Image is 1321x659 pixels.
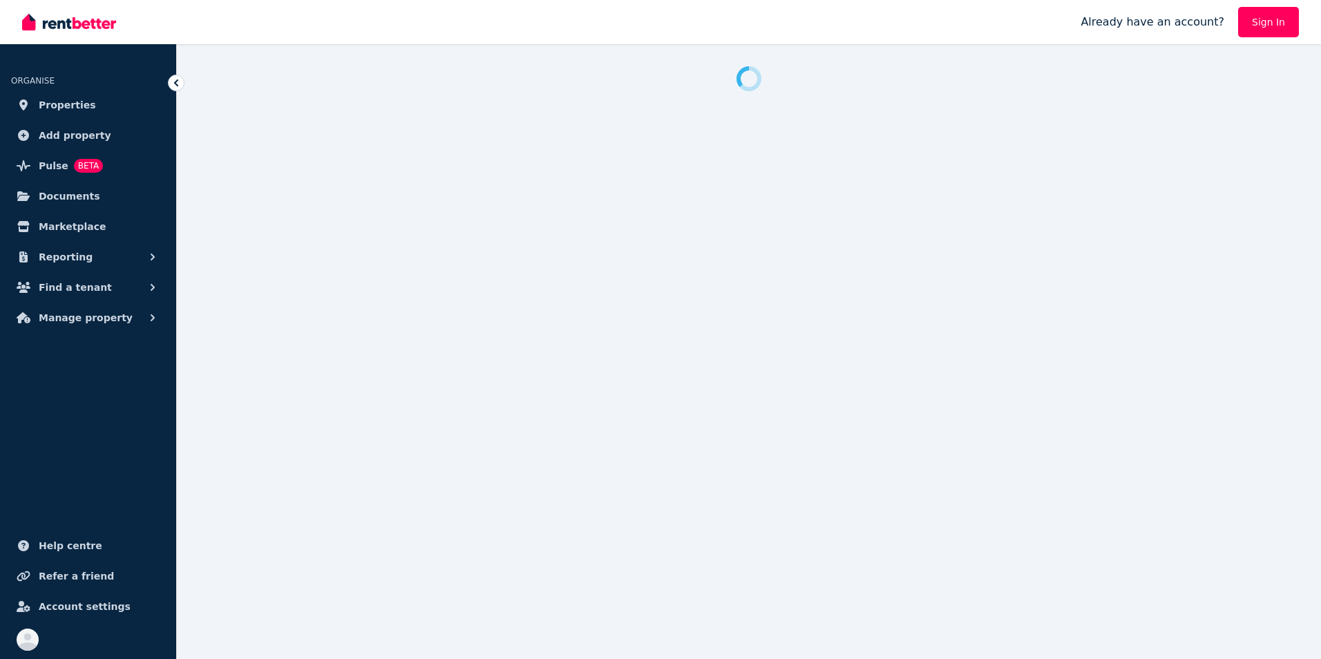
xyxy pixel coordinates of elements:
a: Marketplace [11,213,165,240]
button: Reporting [11,243,165,271]
img: RentBetter [22,12,116,32]
a: Properties [11,91,165,119]
span: Reporting [39,249,93,265]
span: Help centre [39,537,102,554]
span: Add property [39,127,111,144]
span: Already have an account? [1081,14,1224,30]
a: Sign In [1238,7,1299,37]
span: Properties [39,97,96,113]
span: Account settings [39,598,131,615]
span: ORGANISE [11,76,55,86]
a: Refer a friend [11,562,165,590]
span: Pulse [39,157,68,174]
span: Manage property [39,309,133,326]
a: PulseBETA [11,152,165,180]
span: Find a tenant [39,279,112,296]
span: Marketplace [39,218,106,235]
a: Documents [11,182,165,210]
span: Documents [39,188,100,204]
button: Manage property [11,304,165,332]
span: BETA [74,159,103,173]
a: Help centre [11,532,165,560]
a: Account settings [11,593,165,620]
a: Add property [11,122,165,149]
span: Refer a friend [39,568,114,584]
button: Find a tenant [11,274,165,301]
